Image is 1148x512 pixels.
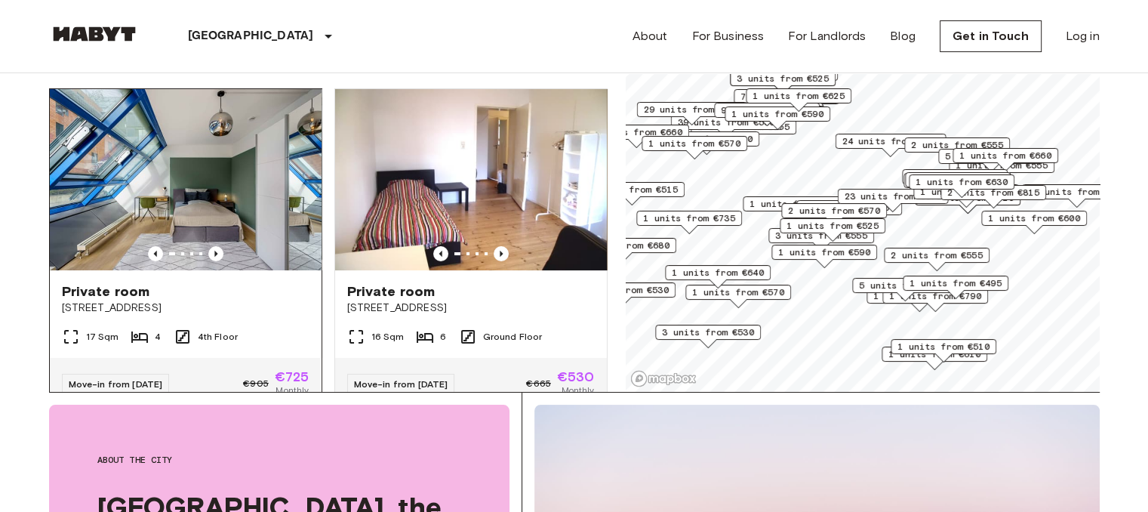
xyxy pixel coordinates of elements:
[903,276,1008,299] div: Map marker
[691,119,796,143] div: Map marker
[691,27,764,45] a: For Business
[371,330,405,344] span: 16 Sqm
[148,246,163,261] button: Previous image
[903,173,1009,196] div: Map marker
[577,239,669,252] span: 1 units from €680
[660,132,753,146] span: 1 units from €690
[494,246,509,261] button: Previous image
[570,282,676,306] div: Map marker
[714,103,820,126] div: Map marker
[897,340,989,353] span: 1 units from €510
[775,229,867,242] span: 3 units from €555
[796,200,902,224] div: Map marker
[440,330,446,344] span: 6
[655,325,761,348] div: Map marker
[571,238,676,261] div: Map marker
[648,137,740,150] span: 1 units from €570
[737,72,829,85] span: 3 units from €525
[746,88,851,112] div: Map marker
[662,325,754,339] span: 3 units from €530
[49,88,322,410] a: Marketing picture of unit DE-01-010-002-01HFPrevious imagePrevious imagePrivate room[STREET_ADDRE...
[334,88,608,410] a: Marketing picture of unit DE-01-029-04MPrevious imagePrevious imagePrivate room[STREET_ADDRESS]16...
[155,330,161,344] span: 4
[912,173,1004,187] span: 1 units from €640
[859,279,951,292] span: 5 units from €590
[577,283,669,297] span: 4 units from €530
[916,175,1008,189] span: 1 units from €630
[891,339,996,362] div: Map marker
[579,182,685,205] div: Map marker
[786,219,879,233] span: 1 units from €525
[947,186,1039,199] span: 2 units from €815
[902,169,1008,193] div: Map marker
[49,26,140,42] img: Habyt
[433,246,448,261] button: Previous image
[275,384,309,397] span: Monthly
[771,245,877,268] div: Map marker
[1028,185,1125,199] span: 11 units from €570
[768,228,874,251] div: Map marker
[636,211,742,234] div: Map marker
[198,330,238,344] span: 4th Floor
[636,102,747,125] div: Map marker
[888,347,980,361] span: 1 units from €610
[940,20,1042,52] a: Get in Touch
[483,330,543,344] span: Ground Floor
[781,203,887,227] div: Map marker
[842,134,939,148] span: 24 units from €530
[654,131,759,155] div: Map marker
[788,204,880,217] span: 2 units from €570
[188,27,314,45] p: [GEOGRAPHIC_DATA]
[692,285,784,299] span: 1 units from €570
[734,89,839,113] div: Map marker
[725,106,830,130] div: Map marker
[672,266,764,279] span: 1 units from €640
[803,201,895,214] span: 4 units from €605
[852,278,958,301] div: Map marker
[753,89,845,103] span: 1 units from €625
[909,170,1001,184] span: 1 units from €645
[347,282,436,301] span: Private room
[959,149,1051,162] span: 1 units from €660
[909,174,1014,198] div: Map marker
[730,71,836,94] div: Map marker
[890,27,916,45] a: Blog
[844,190,941,203] span: 23 units from €575
[86,330,119,344] span: 17 Sqm
[632,27,668,45] a: About
[526,377,551,390] span: €665
[97,453,461,467] span: About the city
[911,138,1003,152] span: 2 units from €555
[643,103,740,116] span: 29 units from €570
[780,218,885,242] div: Map marker
[882,347,987,370] div: Map marker
[884,248,989,271] div: Map marker
[1066,27,1100,45] a: Log in
[561,384,594,397] span: Monthly
[643,211,735,225] span: 1 units from €735
[938,149,1044,172] div: Map marker
[905,172,1011,196] div: Map marker
[731,107,823,121] span: 1 units from €590
[642,136,747,159] div: Map marker
[749,197,842,211] span: 1 units from €725
[50,89,322,270] img: Marketing picture of unit DE-01-010-002-01HF
[945,150,1037,163] span: 5 units from €660
[1021,184,1132,208] div: Map marker
[778,245,870,259] span: 1 units from €590
[721,103,813,117] span: 9 units from €585
[909,276,1002,290] span: 1 units from €495
[354,378,448,390] span: Move-in from [DATE]
[953,148,1058,171] div: Map marker
[335,89,607,270] img: Marketing picture of unit DE-01-029-04M
[882,288,988,312] div: Map marker
[590,125,682,139] span: 1 units from €660
[940,185,1046,208] div: Map marker
[62,301,309,316] span: [STREET_ADDRESS]
[557,370,595,384] span: €530
[981,211,1087,234] div: Map marker
[913,184,1019,208] div: Map marker
[208,246,223,261] button: Previous image
[743,196,848,220] div: Map marker
[586,183,678,196] span: 1 units from €515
